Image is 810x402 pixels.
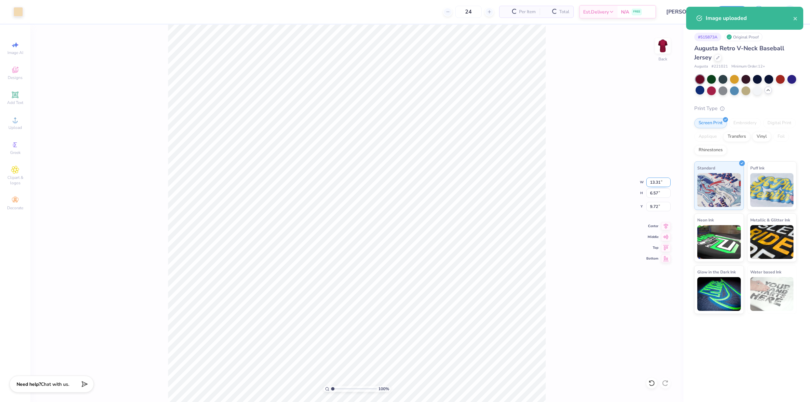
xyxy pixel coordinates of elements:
[646,235,658,239] span: Middle
[694,145,727,155] div: Rhinestones
[731,64,765,70] span: Minimum Order: 12 +
[633,9,640,14] span: FREE
[378,386,389,392] span: 100 %
[697,277,741,311] img: Glow in the Dark Ink
[697,216,714,223] span: Neon Ink
[661,5,711,19] input: Untitled Design
[7,50,23,55] span: Image AI
[559,8,569,16] span: Total
[694,105,796,112] div: Print Type
[697,173,741,207] img: Standard
[694,132,721,142] div: Applique
[17,381,41,387] strong: Need help?
[583,8,609,16] span: Est. Delivery
[7,100,23,105] span: Add Text
[8,75,23,80] span: Designs
[711,64,728,70] span: # 221021
[706,14,793,22] div: Image uploaded
[750,225,794,259] img: Metallic & Glitter Ink
[773,132,789,142] div: Foil
[658,56,667,62] div: Back
[656,39,670,53] img: Back
[519,8,536,16] span: Per Item
[646,256,658,261] span: Bottom
[793,14,798,22] button: close
[694,64,708,70] span: Augusta
[697,164,715,171] span: Standard
[725,33,762,41] div: Original Proof
[7,205,23,211] span: Decorate
[750,277,794,311] img: Water based Ink
[697,268,736,275] span: Glow in the Dark Ink
[694,44,784,61] span: Augusta Retro V-Neck Baseball Jersey
[455,6,482,18] input: – –
[750,216,790,223] span: Metallic & Glitter Ink
[694,118,727,128] div: Screen Print
[750,173,794,207] img: Puff Ink
[697,225,741,259] img: Neon Ink
[41,381,69,387] span: Chat with us.
[646,245,658,250] span: Top
[694,33,721,41] div: # 515873A
[750,268,781,275] span: Water based Ink
[763,118,796,128] div: Digital Print
[8,125,22,130] span: Upload
[646,224,658,229] span: Center
[10,150,21,155] span: Greek
[750,164,764,171] span: Puff Ink
[729,118,761,128] div: Embroidery
[723,132,750,142] div: Transfers
[3,175,27,186] span: Clipart & logos
[621,8,629,16] span: N/A
[752,132,771,142] div: Vinyl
